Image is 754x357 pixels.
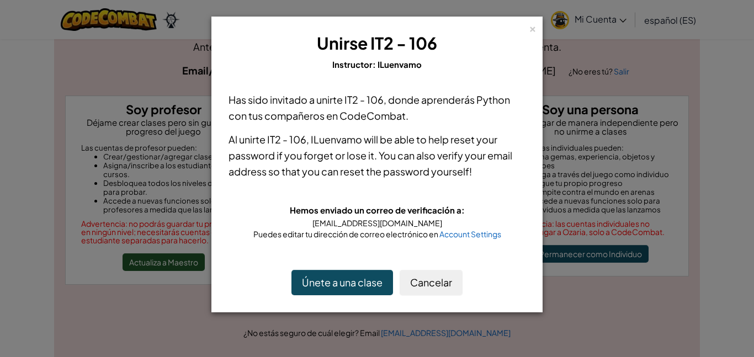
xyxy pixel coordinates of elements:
span: IT2 - 106 [370,33,437,54]
span: , [306,133,311,146]
span: con tus compañeros en CodeCombat. [229,109,408,122]
a: Account Settings [439,229,501,239]
button: Únete a una clase [291,270,393,295]
span: IT2 - 106 [267,133,306,146]
span: ILuenvamo [311,133,362,146]
span: Has sido invitado a unirte [229,93,344,106]
button: Cancelar [400,270,463,295]
span: Python [476,93,510,106]
span: IT2 - 106 [344,93,384,106]
div: × [529,22,537,33]
span: Puedes editar tu dirección de correo electrónico en [253,229,439,239]
span: Instructor: [332,59,378,70]
span: Hemos enviado un correo de verificación a: [290,205,465,215]
span: ILuenvamo [378,59,422,70]
span: Al unirte [229,133,267,146]
span: Unirse [317,33,368,54]
span: , donde aprenderás [384,93,476,106]
div: [EMAIL_ADDRESS][DOMAIN_NAME] [229,217,525,228]
span: will be able to help reset your password if you forget or lose it. You can also verify your email... [229,133,512,178]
